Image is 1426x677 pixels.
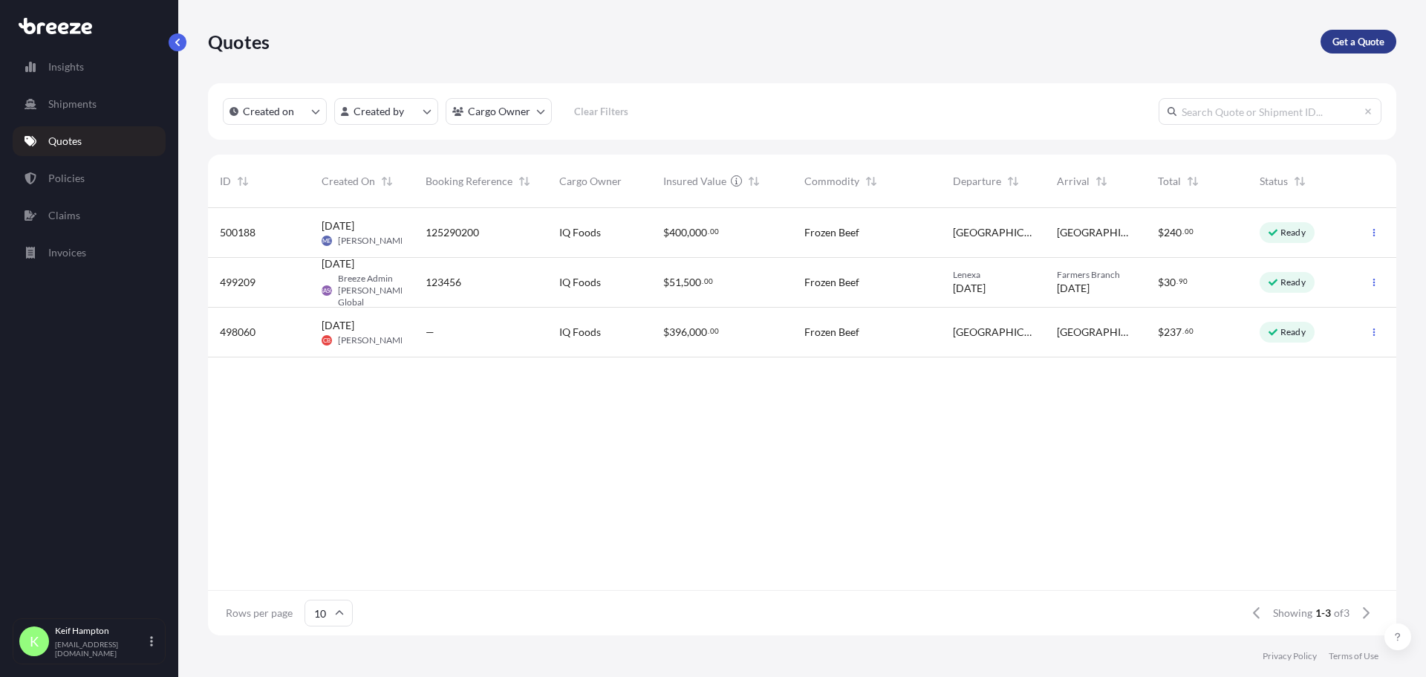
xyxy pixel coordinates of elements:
span: Frozen Beef [804,275,859,290]
p: Created on [243,104,294,119]
span: [PERSON_NAME] [338,235,408,247]
p: Clear Filters [574,104,628,119]
span: , [687,227,689,238]
span: Booking Reference [426,174,512,189]
span: . [1176,279,1178,284]
span: ME [322,233,331,248]
span: . [708,328,709,334]
span: $ [663,227,669,238]
span: . [702,279,703,284]
span: 1-3 [1315,606,1331,621]
button: Sort [378,172,396,190]
span: Status [1260,174,1288,189]
button: Sort [1184,172,1202,190]
p: Terms of Use [1329,650,1378,662]
span: . [1182,328,1184,334]
span: [GEOGRAPHIC_DATA] [1057,325,1135,340]
span: [GEOGRAPHIC_DATA] [953,225,1033,240]
input: Search Quote or Shipment ID... [1159,98,1381,125]
span: [DATE] [953,281,986,296]
span: Insured Value [663,174,726,189]
span: [GEOGRAPHIC_DATA] [1057,225,1135,240]
span: 51 [669,277,681,288]
span: . [708,229,709,234]
span: [GEOGRAPHIC_DATA] [953,325,1033,340]
span: IQ Foods [559,275,601,290]
button: createdBy Filter options [334,98,438,125]
p: Claims [48,208,80,223]
p: Keif Hampton [55,625,147,637]
p: Quotes [48,134,82,149]
p: Ready [1280,227,1306,239]
button: cargoOwner Filter options [446,98,552,125]
p: Get a Quote [1332,34,1384,49]
span: 396 [669,327,687,337]
a: Invoices [13,238,166,268]
p: Shipments [48,97,97,111]
span: ID [220,174,231,189]
span: 125290200 [426,225,479,240]
button: Sort [745,172,763,190]
span: $ [1158,327,1164,337]
span: [DATE] [322,256,354,271]
p: Policies [48,171,85,186]
span: [DATE] [322,218,354,233]
span: K [30,634,39,649]
button: Sort [1004,172,1022,190]
span: Breeze Admin [PERSON_NAME] Global [338,273,408,308]
span: 499209 [220,275,255,290]
span: — [426,325,434,340]
a: Claims [13,201,166,230]
p: Quotes [208,30,270,54]
span: 30 [1164,277,1176,288]
p: [EMAIL_ADDRESS][DOMAIN_NAME] [55,640,147,658]
button: Sort [1291,172,1309,190]
span: 00 [704,279,713,284]
span: 237 [1164,327,1182,337]
p: Ready [1280,326,1306,338]
span: 240 [1164,227,1182,238]
span: 400 [669,227,687,238]
span: BASG [319,283,334,298]
button: Clear Filters [559,100,642,123]
span: Farmers Branch [1057,269,1135,281]
a: Get a Quote [1321,30,1396,54]
span: $ [663,327,669,337]
span: of 3 [1334,606,1350,621]
span: 498060 [220,325,255,340]
a: Shipments [13,89,166,119]
button: Sort [234,172,252,190]
span: Arrival [1057,174,1090,189]
button: createdOn Filter options [223,98,327,125]
button: Sort [1093,172,1110,190]
p: Invoices [48,245,86,260]
span: 000 [689,227,707,238]
span: Showing [1273,606,1312,621]
a: Policies [13,163,166,193]
p: Ready [1280,276,1306,288]
span: 60 [1185,328,1194,334]
span: [DATE] [322,318,354,333]
span: IQ Foods [559,225,601,240]
span: $ [1158,227,1164,238]
span: , [687,327,689,337]
span: CB [323,333,331,348]
button: Sort [515,172,533,190]
span: 00 [1185,229,1194,234]
span: Frozen Beef [804,225,859,240]
a: Privacy Policy [1263,650,1317,662]
span: 90 [1179,279,1188,284]
span: Created On [322,174,375,189]
p: Insights [48,59,84,74]
span: 00 [710,229,719,234]
p: Created by [354,104,404,119]
span: $ [663,277,669,288]
span: 00 [710,328,719,334]
span: , [681,277,683,288]
span: 500188 [220,225,255,240]
span: Commodity [804,174,859,189]
span: 123456 [426,275,461,290]
span: Frozen Beef [804,325,859,340]
span: . [1182,229,1184,234]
